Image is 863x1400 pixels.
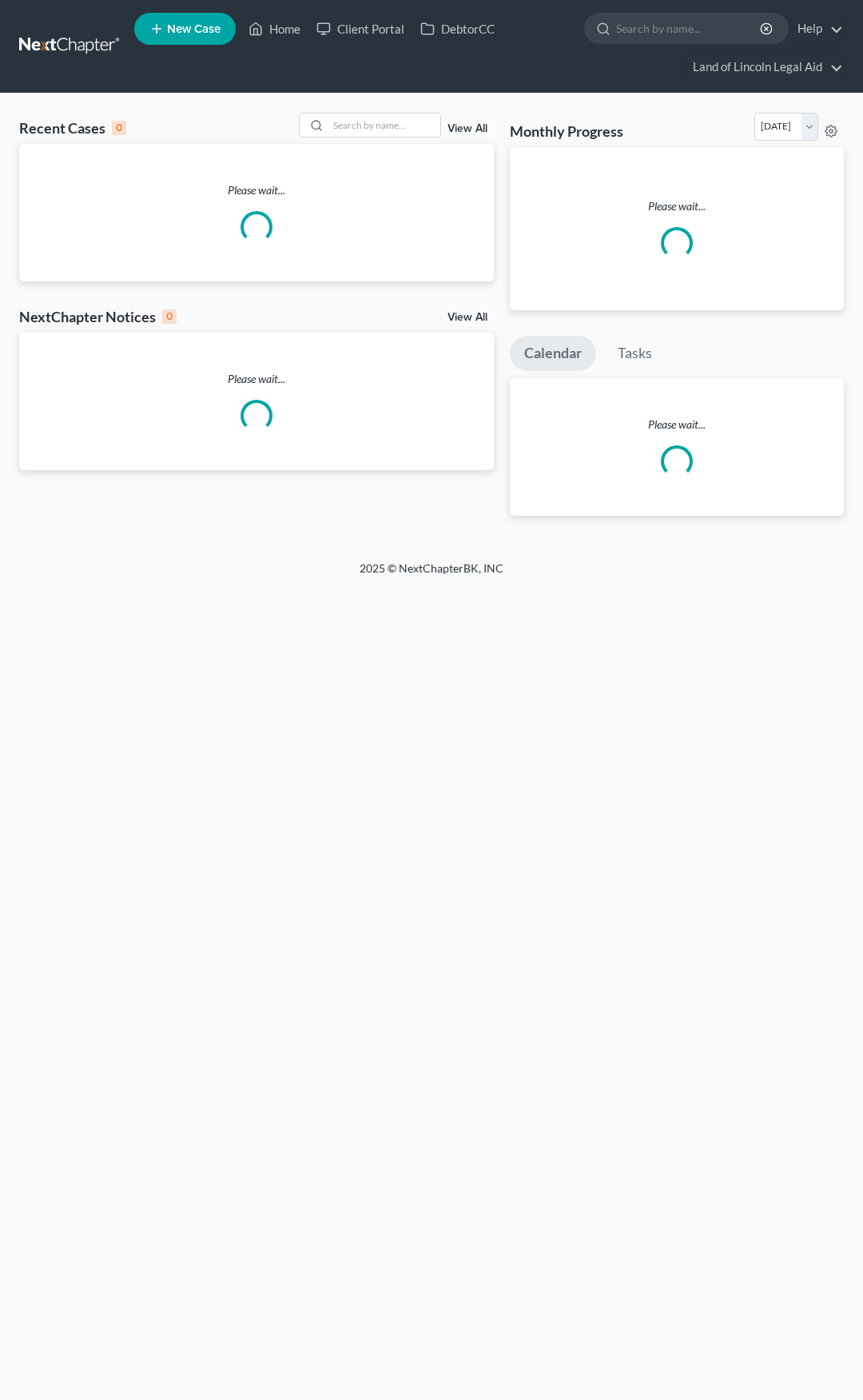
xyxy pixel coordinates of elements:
p: Please wait... [523,198,831,214]
a: DebtorCC [412,14,503,43]
div: 0 [162,309,177,324]
a: View All [447,312,487,323]
p: Please wait... [19,371,494,387]
p: Please wait... [510,417,844,433]
div: 0 [112,121,126,135]
a: Tasks [603,336,666,371]
a: Client Portal [308,14,412,43]
div: NextChapter Notices [19,307,177,326]
a: Land of Lincoln Legal Aid [685,53,843,82]
a: Calendar [510,336,596,371]
span: New Case [167,23,221,35]
div: Recent Cases [19,118,126,138]
a: View All [447,123,487,134]
input: Search by name... [616,14,762,43]
p: Please wait... [19,182,494,198]
h3: Monthly Progress [510,122,623,141]
input: Search by name... [328,114,440,137]
a: Home [241,14,308,43]
div: 2025 © NextChapterBK, INC [48,560,815,589]
a: Help [789,14,843,43]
